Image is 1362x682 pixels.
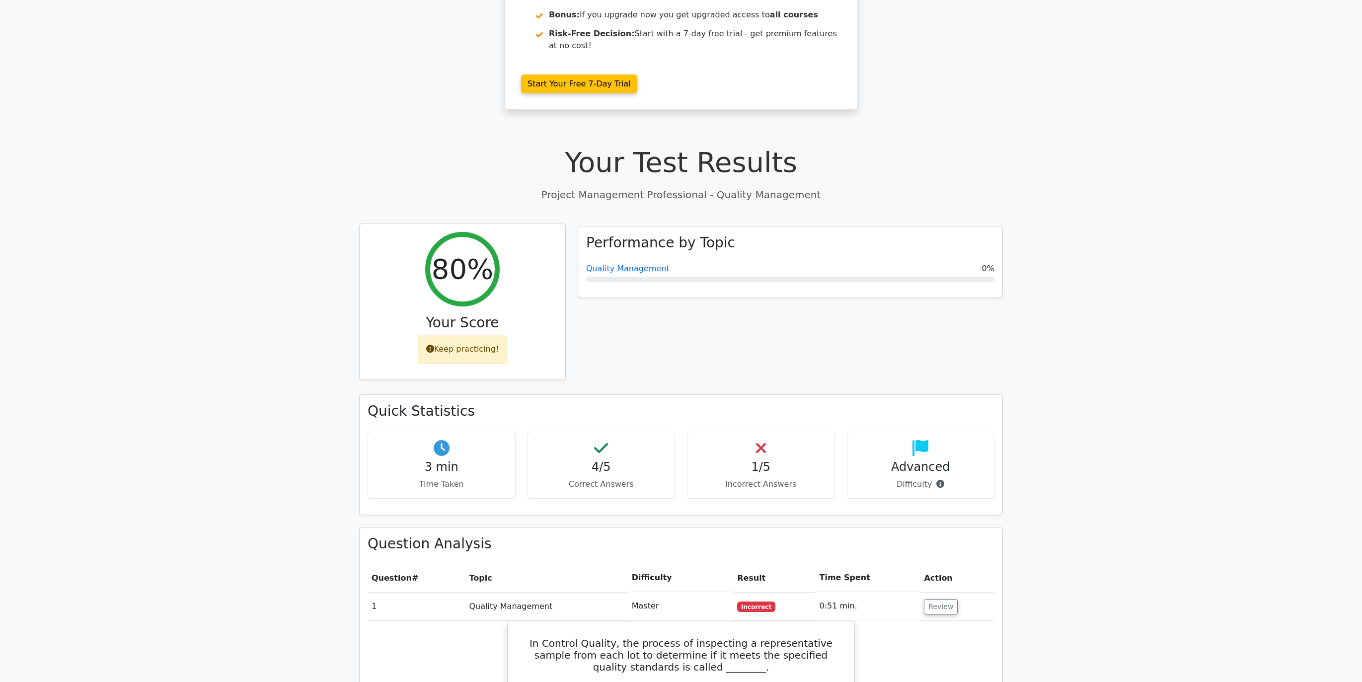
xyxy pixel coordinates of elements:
p: Time Taken [376,478,507,490]
a: Start Your Free 7-Day Trial [521,75,637,93]
span: 0% [982,263,994,275]
h3: Question Analysis [368,535,994,552]
td: 1 [368,592,465,620]
h4: 4/5 [536,460,667,474]
h4: 3 min [376,460,507,474]
th: Time Spent [816,564,920,592]
h2: 80% [432,252,493,286]
p: Project Management Professional - Quality Management [359,187,1003,202]
span: Incorrect [737,602,775,611]
h4: 1/5 [695,460,827,474]
p: Difficulty [855,478,986,490]
span: Question [372,573,412,583]
h3: Your Score [368,314,557,331]
h1: Your Test Results [359,146,1003,179]
th: Action [920,564,994,592]
h3: Performance by Topic [586,234,735,251]
div: Keep practicing! [418,335,508,364]
td: Master [628,592,733,620]
h5: In Control Quality, the process of inspecting a representative sample from each lot to determine ... [520,637,842,673]
td: Quality Management [465,592,628,620]
th: Topic [465,564,628,592]
h4: Advanced [855,460,986,474]
button: Review [924,599,958,614]
th: # [368,564,465,592]
p: Correct Answers [536,478,667,490]
a: Quality Management [586,264,670,273]
p: Incorrect Answers [695,478,827,490]
th: Difficulty [628,564,733,592]
th: Result [733,564,815,592]
h3: Quick Statistics [368,403,994,420]
td: 0:51 min. [816,592,920,620]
